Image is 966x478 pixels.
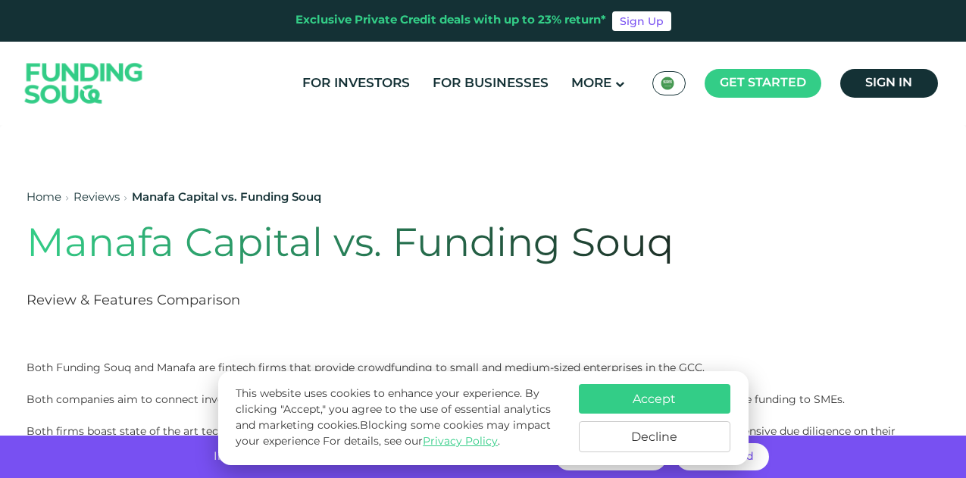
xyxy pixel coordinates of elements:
[840,69,938,98] a: Sign in
[429,71,552,96] a: For Businesses
[612,11,671,31] a: Sign Up
[27,424,896,454] span: Both firms boast state of the art technology, that are competitive with the market, as well condu...
[27,292,760,311] h2: Review & Features Comparison
[236,386,563,450] p: This website uses cookies to enhance your experience. By clicking "Accept," you agree to the use ...
[661,77,674,90] img: SA Flag
[323,436,500,447] span: For details, see our .
[27,192,61,203] a: Home
[27,392,845,406] span: Both companies aim to connect investors to via platforms are easy to use, highly transparent, and...
[571,77,611,90] span: More
[865,77,912,89] span: Sign in
[27,361,705,374] span: Both Funding Souq and Manafa are fintech firms that provide crowdfunding to small and medium-size...
[27,222,760,269] h1: Manafa Capital vs. Funding Souq
[579,421,730,452] button: Decline
[132,189,321,207] div: Manafa Capital vs. Funding Souq
[73,192,120,203] a: Reviews
[579,384,730,414] button: Accept
[236,420,551,447] span: Blocking some cookies may impact your experience
[214,451,499,462] span: Invest with no hidden fees and get returns of up to
[299,71,414,96] a: For Investors
[295,12,606,30] div: Exclusive Private Credit deals with up to 23% return*
[423,436,498,447] a: Privacy Policy
[720,77,806,89] span: Get started
[10,45,158,122] img: Logo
